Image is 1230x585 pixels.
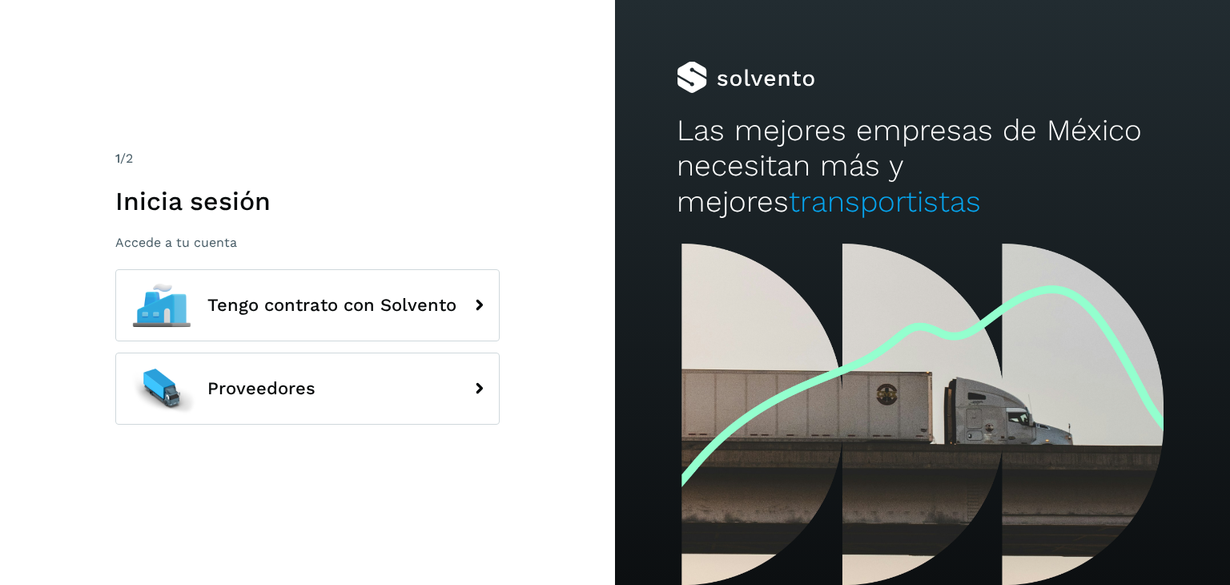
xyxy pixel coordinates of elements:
span: Proveedores [207,379,316,398]
span: Tengo contrato con Solvento [207,296,456,315]
button: Proveedores [115,353,500,425]
div: /2 [115,149,500,168]
h1: Inicia sesión [115,186,500,216]
span: transportistas [789,184,981,219]
span: 1 [115,151,120,166]
p: Accede a tu cuenta [115,235,500,250]
h2: Las mejores empresas de México necesitan más y mejores [677,113,1168,220]
button: Tengo contrato con Solvento [115,269,500,341]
